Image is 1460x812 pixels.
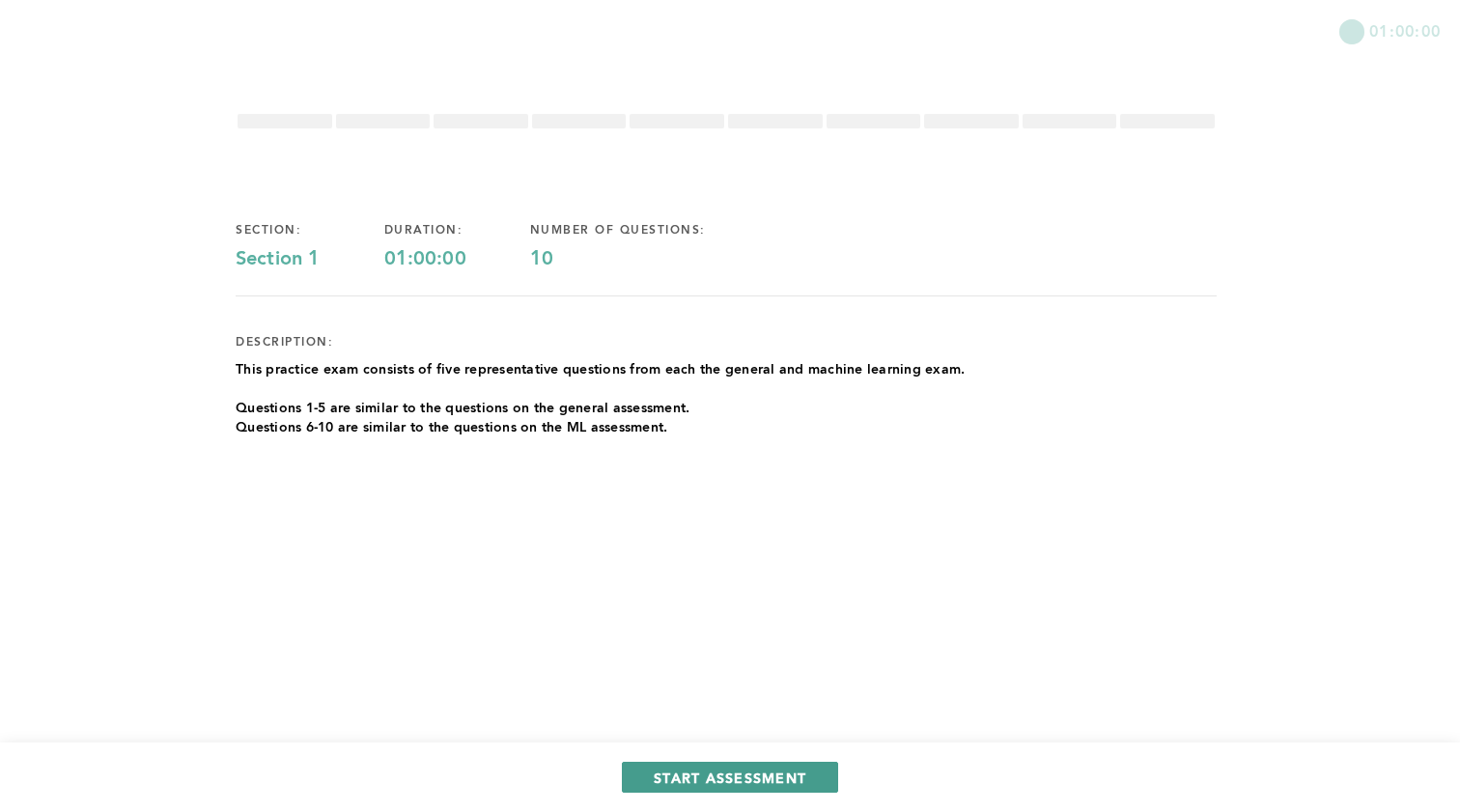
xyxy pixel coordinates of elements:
[384,248,530,271] div: 01:00:00
[384,223,530,238] div: duration:
[530,223,770,238] div: number of questions:
[654,769,806,787] span: START ASSESSMENT
[1369,19,1441,42] span: 01:00:00
[236,418,965,437] p: Questions 6-10 are similar to the questions on the ML assessment.
[530,248,770,271] div: 10
[236,399,965,418] p: Questions 1-5 are similar to the questions on the general assessment.
[236,223,384,238] div: section:
[236,248,384,271] div: Section 1
[622,762,838,793] button: START ASSESSMENT
[236,360,965,379] p: This practice exam consists of five representative questions from each the general and machine le...
[236,335,333,350] div: description:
